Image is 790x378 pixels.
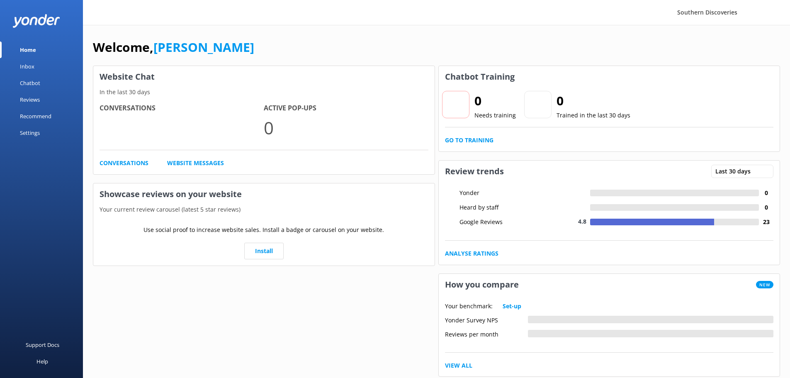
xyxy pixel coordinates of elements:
h3: How you compare [439,274,525,295]
a: Install [244,243,284,259]
div: Settings [20,124,40,141]
a: Analyse Ratings [445,249,498,258]
span: Last 30 days [715,167,756,176]
a: Website Messages [167,159,224,168]
p: Needs training [474,111,516,120]
a: Go to Training [445,136,493,145]
h2: 0 [474,91,516,111]
span: New [756,281,773,288]
span: 4.8 [578,217,586,225]
p: Your current review carousel (latest 5 star reviews) [93,205,435,214]
div: Reviews [20,91,40,108]
div: Inbox [20,58,34,75]
h4: 23 [759,217,773,227]
h2: 0 [557,91,630,111]
h1: Welcome, [93,37,254,57]
p: 0 [264,114,428,141]
h3: Review trends [439,161,510,182]
div: Recommend [20,108,51,124]
div: Google Reviews [457,217,532,227]
p: Your benchmark: [445,302,493,311]
p: Use social proof to increase website sales. Install a badge or carousel on your website. [143,225,384,234]
h3: Chatbot Training [439,66,521,88]
h3: Website Chat [93,66,435,88]
div: Home [20,41,36,58]
div: Yonder [457,188,532,198]
a: View All [445,361,472,370]
h3: Showcase reviews on your website [93,183,435,205]
img: yonder-white-logo.png [12,14,60,28]
a: [PERSON_NAME] [153,39,254,56]
a: Conversations [100,159,148,168]
a: Set-up [503,302,521,311]
div: Support Docs [26,337,59,353]
div: Reviews per month [445,330,528,337]
h4: 0 [759,188,773,198]
p: Trained in the last 30 days [557,111,630,120]
p: In the last 30 days [93,88,435,97]
h4: Active Pop-ups [264,103,428,114]
div: Chatbot [20,75,40,91]
div: Help [36,353,48,370]
div: Yonder Survey NPS [445,316,528,323]
h4: Conversations [100,103,264,114]
h4: 0 [759,203,773,212]
div: Heard by staff [457,203,532,212]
